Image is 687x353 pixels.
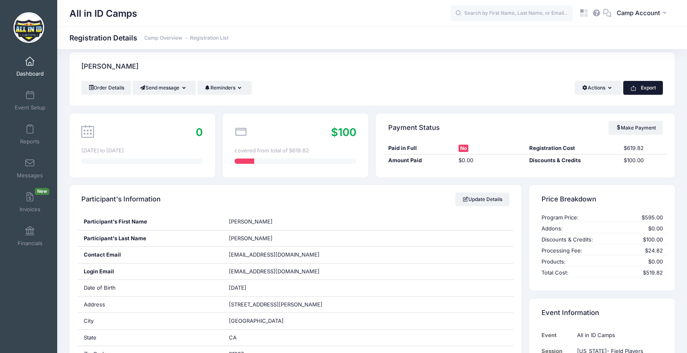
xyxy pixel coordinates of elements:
span: [PERSON_NAME] [229,235,273,241]
a: Camp Overview [144,35,182,41]
a: Messages [11,154,49,183]
div: $0.00 [624,258,667,266]
button: Export [623,81,663,95]
div: Login Email [78,264,223,280]
div: Address [78,297,223,313]
h4: Payment Status [388,116,440,139]
h4: Event Information [542,301,599,324]
span: [EMAIL_ADDRESS][DOMAIN_NAME] [229,251,320,258]
span: Financials [18,240,43,247]
div: covered from total of $619.82 [235,147,356,155]
div: $100.00 [620,156,667,165]
span: New [35,188,49,195]
button: Camp Account [611,4,675,23]
a: Dashboard [11,52,49,81]
span: $100 [331,126,356,139]
div: Products: [537,258,624,266]
span: No [459,145,468,152]
div: Amount Paid [384,156,455,165]
span: [STREET_ADDRESS][PERSON_NAME] [229,301,322,308]
div: Total Cost: [537,269,624,277]
a: InvoicesNew [11,188,49,217]
div: $519.82 [624,269,667,277]
div: $595.00 [624,214,667,222]
span: Reports [20,138,40,145]
h4: [PERSON_NAME] [81,55,139,78]
div: City [78,313,223,329]
span: Camp Account [617,9,660,18]
a: Reports [11,120,49,149]
a: Registration List [190,35,228,41]
div: Program Price: [537,214,624,222]
h4: Price Breakdown [542,188,596,211]
span: [DATE] [229,284,246,291]
div: Processing Fee: [537,247,624,255]
div: Discounts & Credits [526,156,620,165]
span: Messages [17,172,43,179]
div: Participant's First Name [78,214,223,230]
span: 0 [196,126,203,139]
button: Send message [132,81,196,95]
button: Actions [575,81,622,95]
div: Date of Birth [78,280,223,296]
span: [EMAIL_ADDRESS][DOMAIN_NAME] [229,268,331,276]
td: Event [542,327,573,343]
div: State [78,330,223,346]
h4: Participant's Information [81,188,161,211]
span: [PERSON_NAME] [229,218,273,225]
div: $0.00 [624,225,667,233]
img: All in ID Camps [13,12,44,43]
div: Paid in Full [384,144,455,152]
div: Participant's Last Name [78,230,223,247]
span: Dashboard [16,70,44,77]
div: $0.00 [455,156,526,165]
a: Event Setup [11,86,49,115]
a: Make Payment [609,121,663,135]
div: [DATE] to [DATE] [81,147,203,155]
div: Discounts & Credits: [537,236,624,244]
h1: Registration Details [69,34,228,42]
td: All in ID Camps [573,327,663,343]
a: Financials [11,222,49,250]
button: Reminders [197,81,252,95]
span: CA [229,334,237,341]
input: Search by First Name, Last Name, or Email... [450,5,573,22]
div: $24.82 [624,247,667,255]
div: $100.00 [624,236,667,244]
a: Update Details [455,192,510,206]
div: Registration Cost [526,144,620,152]
div: $619.82 [620,144,667,152]
h1: All in ID Camps [69,4,137,23]
span: Invoices [20,206,40,213]
span: Event Setup [15,104,45,111]
div: Addons: [537,225,624,233]
span: [GEOGRAPHIC_DATA] [229,317,284,324]
div: Contact Email [78,247,223,263]
a: Order Details [81,81,131,95]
